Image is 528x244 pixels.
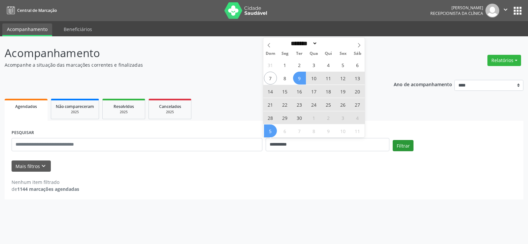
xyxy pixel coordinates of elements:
[293,98,306,111] span: Setembro 23, 2025
[293,124,306,137] span: Outubro 7, 2025
[114,104,134,109] span: Resolvidos
[308,124,320,137] span: Outubro 8, 2025
[322,124,335,137] span: Outubro 9, 2025
[59,23,97,35] a: Beneficiários
[337,85,349,98] span: Setembro 19, 2025
[322,72,335,85] span: Setembro 11, 2025
[308,111,320,124] span: Outubro 1, 2025
[351,58,364,71] span: Setembro 6, 2025
[322,98,335,111] span: Setembro 25, 2025
[289,40,318,47] select: Month
[279,124,291,137] span: Outubro 6, 2025
[293,58,306,71] span: Setembro 2, 2025
[351,98,364,111] span: Setembro 27, 2025
[56,104,94,109] span: Não compareceram
[308,72,320,85] span: Setembro 10, 2025
[293,85,306,98] span: Setembro 16, 2025
[337,98,349,111] span: Setembro 26, 2025
[56,110,94,115] div: 2025
[394,80,452,88] p: Ano de acompanhamento
[430,5,483,11] div: [PERSON_NAME]
[264,124,277,137] span: Outubro 5, 2025
[308,98,320,111] span: Setembro 24, 2025
[322,58,335,71] span: Setembro 4, 2025
[5,45,368,61] p: Acompanhamento
[350,52,365,56] span: Sáb
[279,111,291,124] span: Setembro 29, 2025
[337,111,349,124] span: Outubro 3, 2025
[336,52,350,56] span: Sex
[487,55,521,66] button: Relatórios
[279,58,291,71] span: Setembro 1, 2025
[264,85,277,98] span: Setembro 14, 2025
[351,111,364,124] span: Outubro 4, 2025
[264,98,277,111] span: Setembro 21, 2025
[5,61,368,68] p: Acompanhe a situação das marcações correntes e finalizadas
[499,4,512,17] button: 
[12,160,51,172] button: Mais filtroskeyboard_arrow_down
[317,40,339,47] input: Year
[293,111,306,124] span: Setembro 30, 2025
[337,124,349,137] span: Outubro 10, 2025
[279,98,291,111] span: Setembro 22, 2025
[322,111,335,124] span: Outubro 2, 2025
[337,72,349,85] span: Setembro 12, 2025
[264,111,277,124] span: Setembro 28, 2025
[351,85,364,98] span: Setembro 20, 2025
[12,128,34,138] label: PESQUISAR
[308,85,320,98] span: Setembro 17, 2025
[485,4,499,17] img: img
[307,52,321,56] span: Qua
[512,5,523,17] button: apps
[2,23,52,36] a: Acompanhamento
[12,186,79,192] div: de
[15,104,37,109] span: Agendados
[430,11,483,16] span: Recepcionista da clínica
[293,72,306,85] span: Setembro 9, 2025
[337,58,349,71] span: Setembro 5, 2025
[17,8,57,13] span: Central de Marcação
[322,85,335,98] span: Setembro 18, 2025
[278,52,292,56] span: Seg
[393,140,413,151] button: Filtrar
[107,110,140,115] div: 2025
[279,72,291,85] span: Setembro 8, 2025
[351,124,364,137] span: Outubro 11, 2025
[159,104,181,109] span: Cancelados
[5,5,57,16] a: Central de Marcação
[264,72,277,85] span: Setembro 7, 2025
[308,58,320,71] span: Setembro 3, 2025
[40,162,47,170] i: keyboard_arrow_down
[264,58,277,71] span: Agosto 31, 2025
[502,6,509,13] i: 
[12,179,79,186] div: Nenhum item filtrado
[292,52,307,56] span: Ter
[153,110,186,115] div: 2025
[351,72,364,85] span: Setembro 13, 2025
[321,52,336,56] span: Qui
[17,186,79,192] strong: 1144 marcações agendadas
[263,52,278,56] span: Dom
[279,85,291,98] span: Setembro 15, 2025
